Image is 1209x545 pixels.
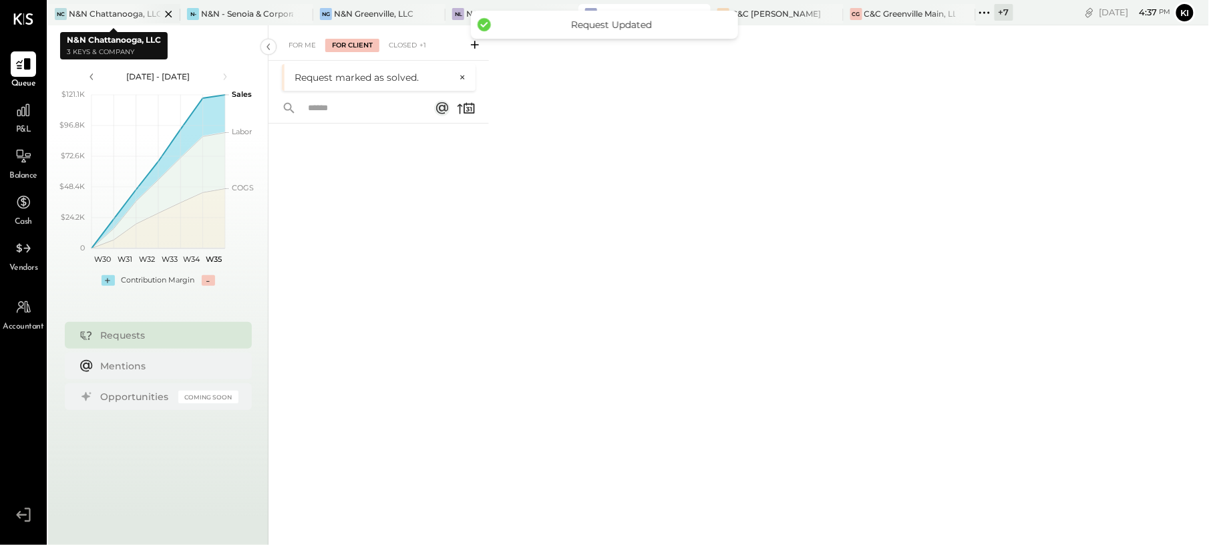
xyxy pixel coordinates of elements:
div: N&N Greenville, LLC [334,8,413,19]
div: NC [55,8,67,20]
span: P&L [16,124,31,136]
div: copy link [1083,5,1096,19]
a: Balance [1,144,46,182]
a: P&L [1,98,46,136]
span: Balance [9,170,37,182]
div: For Me [282,39,323,52]
text: W33 [161,254,177,264]
div: Closed [382,39,433,52]
text: $72.6K [61,151,85,160]
text: $48.4K [59,182,85,191]
div: - [202,275,215,286]
text: COGS [232,183,254,192]
span: Cash [15,216,32,228]
text: Labor [232,127,252,136]
div: [DATE] [1099,6,1171,19]
text: W32 [139,254,155,264]
div: [DATE] - [DATE] [102,71,215,82]
div: C&C [PERSON_NAME] LLC [731,8,823,19]
a: Queue [1,51,46,90]
button: Ki [1174,2,1196,23]
text: Sales [232,89,252,99]
text: W30 [94,254,111,264]
text: W31 [118,254,132,264]
div: CM [717,8,729,20]
div: N- [187,8,199,20]
div: Mentions [101,359,232,373]
div: Coming Soon [178,391,238,403]
span: Accountant [3,321,44,333]
span: Queue [11,78,36,90]
button: × [452,71,466,83]
div: Request Updated [498,19,725,31]
div: NL [452,8,464,20]
div: + 7 [995,4,1013,21]
a: Vendors [1,236,46,275]
div: N&N Louisville, LLC [466,8,543,19]
span: +1 [418,38,428,52]
b: N&N Chattanooga, LLC [67,35,161,45]
text: W35 [206,254,222,264]
div: N&N Chattanooga, LLC [69,8,160,19]
div: N&N Lexington, LLC [599,8,680,19]
div: + [102,275,115,286]
div: For Client [325,39,379,52]
div: C&C Greenville Main, LLC [864,8,956,19]
div: NG [320,8,332,20]
div: CG [850,8,862,20]
text: $96.8K [59,120,85,130]
div: NL [585,8,597,20]
text: $121.1K [61,89,85,99]
a: Accountant [1,295,46,333]
text: 0 [80,243,85,252]
div: Contribution Margin [122,275,195,286]
text: W34 [183,254,200,264]
div: N&N - Senoia & Corporate [201,8,293,19]
a: Cash [1,190,46,228]
p: 3 Keys & Company [67,47,161,58]
div: Opportunities [101,390,172,403]
span: Vendors [9,262,38,275]
text: $24.2K [61,212,85,222]
div: Requests [101,329,232,342]
div: Request marked as solved. [295,71,452,84]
